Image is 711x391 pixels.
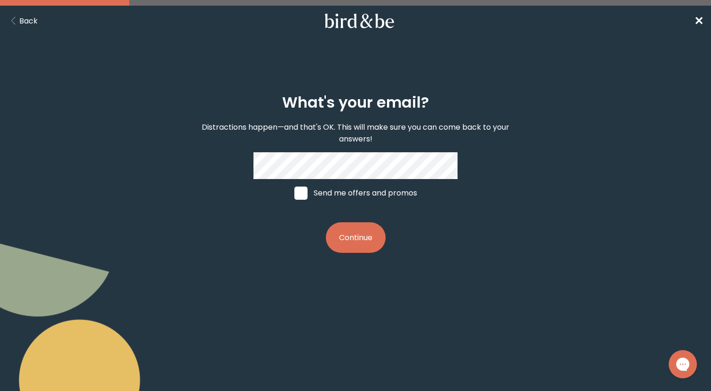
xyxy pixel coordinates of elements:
p: Distractions happen—and that's OK. This will make sure you can come back to your answers! [185,121,526,145]
label: Send me offers and promos [285,179,426,207]
button: Continue [326,222,386,253]
button: Back Button [8,15,38,27]
h2: What's your email? [282,91,429,114]
a: ✕ [694,13,703,29]
iframe: Gorgias live chat messenger [664,347,702,382]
